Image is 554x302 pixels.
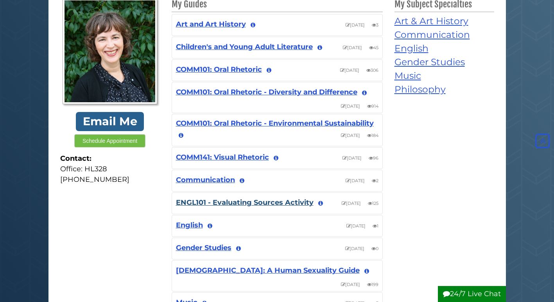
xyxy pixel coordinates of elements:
[342,201,361,206] span: Last update
[438,286,506,302] button: 24/7 Live Chat
[533,137,552,146] a: Back to Top
[176,198,314,207] a: ENGL101 - Evaluating Sources Activity
[176,88,357,96] a: COMM101: Oral Rhetoric - Diversity and Difference
[367,103,378,109] span: Views
[176,176,235,184] a: Communication
[394,14,494,28] a: Art & Art History
[342,155,362,161] span: Last update
[176,221,203,229] a: English
[373,223,378,229] span: Views
[343,45,362,50] span: Last update
[346,223,366,229] span: Last update
[60,174,160,185] div: [PHONE_NUMBER]
[368,201,378,206] span: Views
[176,65,262,74] a: COMM101: Oral Rhetoric
[367,133,378,138] span: Views
[394,82,494,96] a: Philosophy
[76,112,144,131] a: Email Me
[394,55,494,69] a: Gender Studies
[74,134,145,147] button: Schedule Appointment
[60,164,160,174] div: Office: HL328
[176,20,246,28] a: Art and Art History
[346,178,365,183] span: Last update
[176,43,313,51] a: Children's and Young Adult Literature
[176,266,360,275] a: [DEMOGRAPHIC_DATA]: A Human Sexuality Guide
[394,41,494,55] a: English
[340,68,359,73] span: Last update
[346,22,365,28] span: Last update
[394,69,494,82] a: Music
[367,282,378,287] span: Views
[369,45,378,50] span: Views
[371,246,378,251] span: Views
[372,22,378,28] span: Views
[341,133,360,138] span: Last update
[345,246,364,251] span: Last update
[341,103,360,109] span: Last update
[176,119,374,128] a: COMM101: Oral Rhetoric - Environmental Sustainability
[176,153,269,162] a: COMM141: Visual Rhetoric
[369,155,378,161] span: Views
[60,153,160,164] strong: Contact:
[366,68,378,73] span: Views
[341,282,360,287] span: Last update
[372,178,378,183] span: Views
[176,243,231,252] a: Gender Studies
[394,28,494,41] a: Communication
